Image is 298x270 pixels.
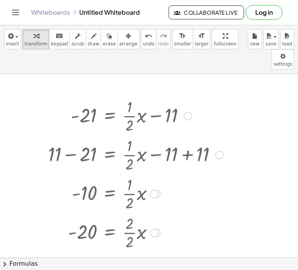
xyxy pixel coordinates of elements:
i: redo [160,31,167,41]
span: new [250,41,260,47]
span: save [265,41,276,47]
a: Whiteboards [31,9,70,16]
button: fullscreen [212,29,238,49]
i: keyboard [56,31,63,41]
button: undoundo [141,29,157,49]
button: format_sizesmaller [172,29,193,49]
span: settings [274,61,292,67]
span: undo [143,41,155,47]
button: Toggle navigation [9,6,22,19]
span: larger [195,41,208,47]
span: scrub [71,41,84,47]
span: transform [24,41,47,47]
button: redoredo [156,29,171,49]
span: load [282,41,292,47]
i: format_size [198,31,205,41]
span: redo [158,41,169,47]
span: draw [88,41,99,47]
span: arrange [119,41,138,47]
button: insert [4,29,21,49]
button: transform [23,29,49,49]
span: Collaborate Live [175,9,237,16]
button: Log in [246,5,282,20]
button: new [248,29,262,49]
button: Collaborate Live [169,5,244,19]
i: undo [145,31,152,41]
button: erase [101,29,117,49]
button: draw [86,29,101,49]
span: smaller [174,41,191,47]
button: save [263,29,279,49]
button: arrange [117,29,139,49]
button: scrub [70,29,86,49]
span: keypad [51,41,68,47]
button: format_sizelarger [193,29,210,49]
span: erase [103,41,115,47]
span: insert [6,41,19,47]
button: keyboardkeypad [49,29,70,49]
i: format_size [179,31,186,41]
span: fullscreen [214,41,236,47]
button: load [280,29,294,49]
button: settings [272,49,294,70]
